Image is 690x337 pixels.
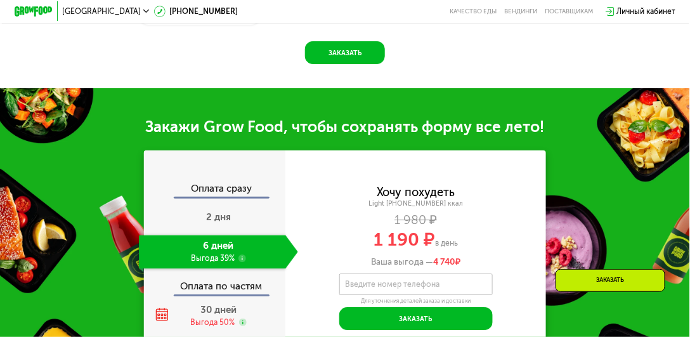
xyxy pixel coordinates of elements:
[154,6,238,17] a: [PHONE_NUMBER]
[504,8,537,15] a: Вендинги
[450,8,497,15] a: Качество еды
[206,211,231,223] span: 2 дня
[556,269,665,292] div: Заказать
[285,199,546,208] div: Light [PHONE_NUMBER] ккал
[339,297,493,305] div: Для уточнения деталей заказа и доставки
[374,228,435,250] span: 1 190 ₽
[435,239,458,248] span: в день
[305,41,386,64] button: Заказать
[433,257,460,268] span: ₽
[339,307,493,330] button: Заказать
[285,215,546,226] div: 1 980 ₽
[62,8,141,15] span: [GEOGRAPHIC_DATA]
[616,6,675,17] div: Личный кабинет
[190,317,235,328] div: Выгода 50%
[285,257,546,268] div: Ваша выгода —
[200,304,237,315] span: 30 дней
[145,184,285,197] div: Оплата сразу
[377,187,455,198] div: Хочу похудеть
[346,282,440,287] label: Введите номер телефона
[433,256,455,267] span: 4 740
[545,8,593,15] div: поставщикам
[145,272,285,294] div: Оплата по частям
